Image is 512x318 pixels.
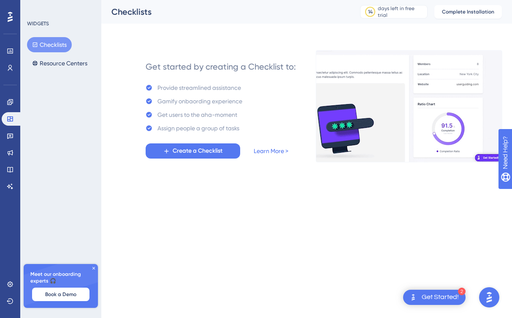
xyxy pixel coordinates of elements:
[146,143,240,159] button: Create a Checklist
[173,146,222,156] span: Create a Checklist
[27,56,92,71] button: Resource Centers
[442,8,494,15] span: Complete Installation
[408,292,418,302] img: launcher-image-alternative-text
[45,291,76,298] span: Book a Demo
[27,20,49,27] div: WIDGETS
[434,5,502,19] button: Complete Installation
[157,123,239,133] div: Assign people a group of tasks
[422,293,459,302] div: Get Started!
[403,290,466,305] div: Open Get Started! checklist, remaining modules: 2
[32,288,89,301] button: Book a Demo
[458,288,466,295] div: 2
[157,83,241,93] div: Provide streamlined assistance
[316,50,502,162] img: e28e67207451d1beac2d0b01ddd05b56.gif
[27,37,72,52] button: Checklists
[254,146,288,156] a: Learn More >
[477,285,502,310] iframe: UserGuiding AI Assistant Launcher
[146,61,296,73] div: Get started by creating a Checklist to:
[157,110,237,120] div: Get users to the aha-moment
[157,96,242,106] div: Gamify onbaording experience
[111,6,339,18] div: Checklists
[378,5,425,19] div: days left in free trial
[30,271,91,284] span: Meet our onboarding experts 🎧
[368,8,373,15] div: 14
[20,2,53,12] span: Need Help?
